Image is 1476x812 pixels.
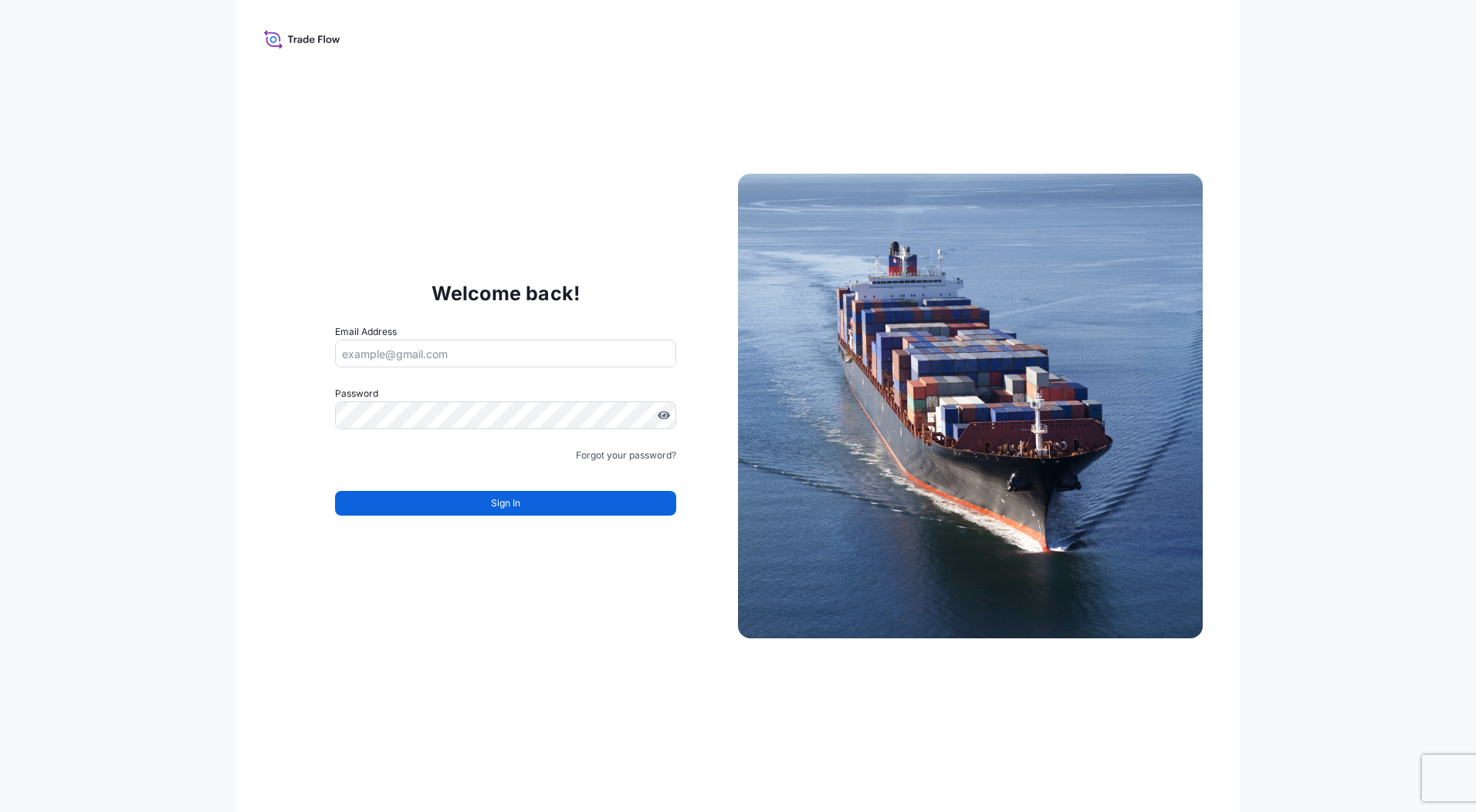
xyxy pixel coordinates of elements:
[335,386,676,401] label: Password
[738,174,1203,638] img: Ship illustration
[335,340,676,367] input: example@gmail.com
[576,448,676,463] a: Forgot your password?
[491,496,520,511] span: Sign In
[335,491,676,516] button: Sign In
[658,409,670,421] button: Show password
[335,324,397,340] label: Email Address
[432,281,581,306] p: Welcome back!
